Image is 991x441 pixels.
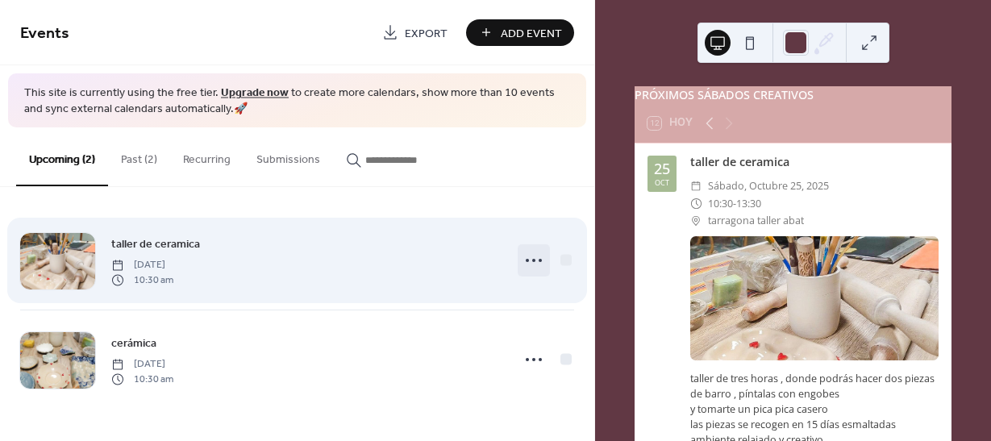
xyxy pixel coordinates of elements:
button: Add Event [466,19,574,46]
a: cerámica [111,334,156,352]
div: oct [655,179,669,186]
span: This site is currently using the free tier. to create more calendars, show more than 10 events an... [24,85,570,117]
span: taller de ceramica [111,236,200,253]
span: 10:30 am [111,372,173,386]
span: 13:30 [736,195,761,212]
div: 25 [654,161,670,176]
div: PRÓXIMOS SÁBADOS CREATIVOS [635,86,951,104]
span: tarragona taller abat [708,212,804,229]
div: ​ [690,212,702,229]
button: Upcoming (2) [16,127,108,186]
div: ​ [690,177,702,194]
span: 10:30 [708,195,733,212]
button: Recurring [170,127,244,185]
a: taller de ceramica [111,235,200,253]
span: [DATE] [111,258,173,273]
span: sábado, octubre 25, 2025 [708,177,829,194]
span: Add Event [501,25,562,42]
div: ​ [690,195,702,212]
a: Upgrade now [221,82,289,104]
span: 10:30 am [111,273,173,287]
button: Past (2) [108,127,170,185]
button: Submissions [244,127,333,185]
div: taller de ceramica [690,153,939,171]
a: Export [370,19,460,46]
span: Export [405,25,448,42]
span: cerámica [111,335,156,352]
span: Events [20,18,69,49]
span: - [733,195,736,212]
span: [DATE] [111,357,173,372]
